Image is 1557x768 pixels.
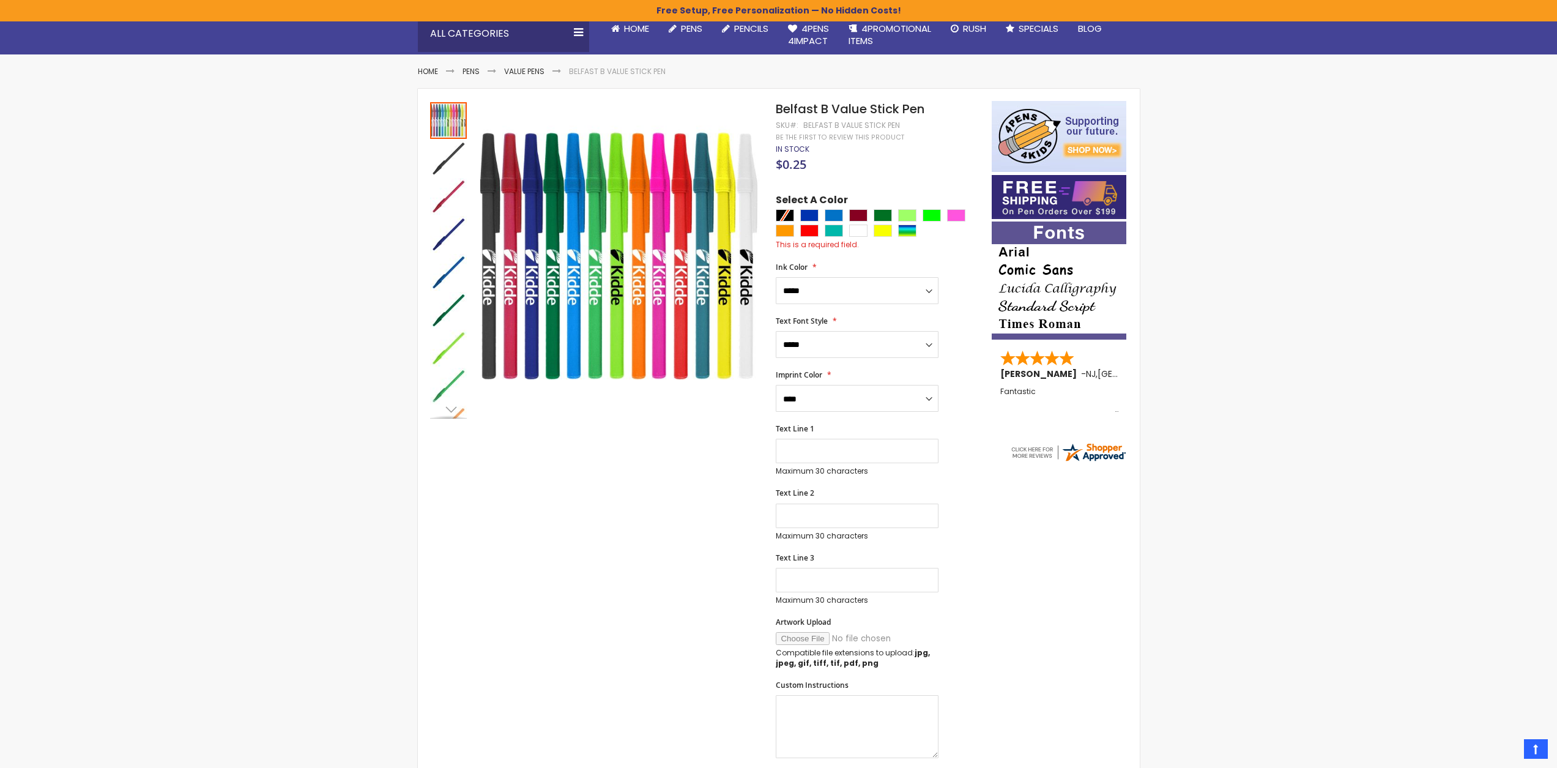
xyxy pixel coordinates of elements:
[947,209,965,222] div: Pink
[569,67,666,76] li: Belfast B Value Stick Pen
[800,225,819,237] div: Red
[776,120,798,130] strong: SKU
[776,225,794,237] div: Orange
[778,15,839,55] a: 4Pens4impact
[800,209,819,222] div: Blue
[776,370,822,380] span: Imprint Color
[776,144,809,154] span: In stock
[776,100,924,117] span: Belfast B Value Stick Pen
[430,368,467,405] img: Belfast B Value Stick Pen
[430,253,468,291] div: Belfast B Value Stick Pen
[418,15,589,52] div: All Categories
[898,225,916,237] div: Assorted
[712,15,778,42] a: Pencils
[839,15,941,55] a: 4PROMOTIONALITEMS
[681,22,702,35] span: Pens
[1081,368,1187,380] span: - ,
[941,15,996,42] a: Rush
[825,209,843,222] div: Blue Light
[430,292,467,329] img: Belfast B Value Stick Pen
[430,215,468,253] div: Belfast B Value Stick Pen
[825,225,843,237] div: Teal
[776,595,938,605] p: Maximum 30 characters
[430,329,468,367] div: Belfast B Value Stick Pen
[992,101,1126,172] img: 4pens 4 kids
[1000,368,1081,380] span: [PERSON_NAME]
[803,121,900,130] div: Belfast B Value Stick Pen
[430,216,467,253] img: Belfast B Value Stick Pen
[776,531,938,541] p: Maximum 30 characters
[776,262,808,272] span: Ink Color
[776,553,814,563] span: Text Line 3
[849,22,931,47] span: 4PROMOTIONAL ITEMS
[776,648,938,668] p: Compatible file extensions to upload:
[1068,15,1112,42] a: Blog
[1019,22,1058,35] span: Specials
[776,423,814,434] span: Text Line 1
[776,133,904,142] a: Be the first to review this product
[776,144,809,154] div: Availability
[788,22,829,47] span: 4Pens 4impact
[1098,368,1187,380] span: [GEOGRAPHIC_DATA]
[430,367,468,405] div: Belfast B Value Stick Pen
[776,316,828,326] span: Text Font Style
[849,225,868,237] div: White
[1009,441,1127,463] img: 4pens.com widget logo
[480,119,759,398] img: Belfast B Value Stick Pen
[849,209,868,222] div: Burgundy
[1000,387,1119,414] div: Fantastic
[504,66,544,76] a: Value Pens
[734,22,768,35] span: Pencils
[624,22,649,35] span: Home
[430,400,467,419] div: Next
[923,209,941,222] div: Lime Green
[992,222,1126,340] img: font-personalization-examples
[776,617,831,627] span: Artwork Upload
[776,240,979,250] div: This is a required field.
[430,291,468,329] div: Belfast B Value Stick Pen
[601,15,659,42] a: Home
[1078,22,1102,35] span: Blog
[776,156,806,173] span: $0.25
[992,175,1126,219] img: Free shipping on orders over $199
[776,193,848,210] span: Select A Color
[430,254,467,291] img: Belfast B Value Stick Pen
[776,466,938,476] p: Maximum 30 characters
[996,15,1068,42] a: Specials
[659,15,712,42] a: Pens
[430,101,468,139] div: Belfast B Value Stick Pen
[874,225,892,237] div: Yellow
[963,22,986,35] span: Rush
[874,209,892,222] div: Green
[898,209,916,222] div: Green Light
[776,680,849,690] span: Custom Instructions
[463,66,480,76] a: Pens
[430,140,467,177] img: Belfast B Value Stick Pen
[430,139,468,177] div: Belfast B Value Stick Pen
[1086,368,1096,380] span: NJ
[776,647,930,668] strong: jpg, jpeg, gif, tiff, tif, pdf, png
[430,330,467,367] img: Belfast B Value Stick Pen
[1524,739,1548,759] a: Top
[776,488,814,498] span: Text Line 2
[1009,455,1127,466] a: 4pens.com certificate URL
[418,66,438,76] a: Home
[430,177,468,215] div: Belfast B Value Stick Pen
[430,178,467,215] img: Belfast B Value Stick Pen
